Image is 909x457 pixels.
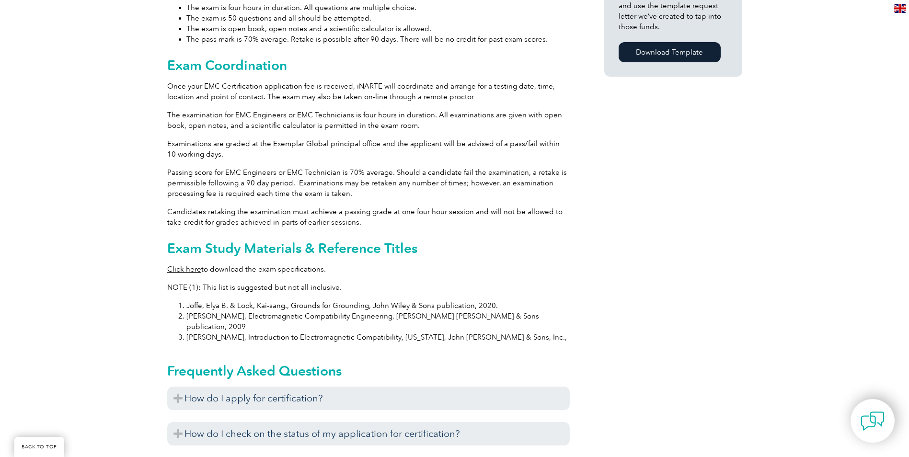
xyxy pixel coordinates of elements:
p: The examination for EMC Engineers or EMC Technicians is four hours in duration. All examinations ... [167,110,570,131]
h2: Frequently Asked Questions [167,363,570,378]
p: Once your EMC Certification application fee is received, iNARTE will coordinate and arrange for a... [167,81,570,102]
a: BACK TO TOP [14,437,64,457]
p: Candidates retaking the examination must achieve a passing grade at one four hour session and wil... [167,206,570,228]
li: The exam is 50 questions and all should be attempted. [186,13,570,23]
li: Joffe, Elya B. & Lock, Kai-sang., Grounds for Grounding, John Wiley & Sons publication, 2020. [186,300,570,311]
h3: How do I check on the status of my application for certification? [167,422,570,446]
p: to download the exam specifications. [167,264,570,274]
h3: How do I apply for certification? [167,387,570,410]
li: The pass mark is 70% average. Retake is possible after 90 days. There will be no credit for past ... [186,34,570,45]
li: The exam is open book, open notes and a scientific calculator is allowed. [186,23,570,34]
p: NOTE (1): This list is suggested but not all inclusive. [167,282,570,293]
h2: Exam Study Materials & Reference Titles [167,240,570,256]
li: [PERSON_NAME], Electromagnetic Compatibility Engineering, [PERSON_NAME] [PERSON_NAME] & Sons publ... [186,311,570,332]
p: Examinations are graded at the Exemplar Global principal office and the applicant will be advised... [167,138,570,160]
h2: Exam Coordination [167,57,570,73]
a: Download Template [619,42,721,62]
p: Passing score for EMC Engineers or EMC Technician is 70% average. Should a candidate fail the exa... [167,167,570,199]
img: en [894,4,906,13]
img: contact-chat.png [861,409,885,433]
li: The exam is four hours in duration. All questions are multiple choice. [186,2,570,13]
li: [PERSON_NAME], Introduction to Electromagnetic Compatibility, [US_STATE], John [PERSON_NAME] & So... [186,332,570,343]
a: Click here [167,265,201,274]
